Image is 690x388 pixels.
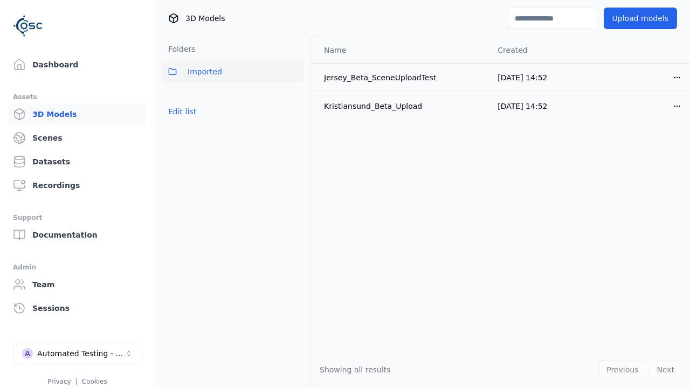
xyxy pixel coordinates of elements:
button: Edit list [162,102,203,121]
span: | [75,378,78,385]
span: [DATE] 14:52 [498,73,547,82]
span: Showing all results [320,365,391,374]
img: Logo [13,11,43,41]
th: Name [311,37,489,63]
a: Datasets [9,151,146,172]
div: Admin [13,261,142,274]
div: Kristiansund_Beta_Upload [324,101,480,112]
span: Imported [188,65,222,78]
span: [DATE] 14:52 [498,102,547,110]
div: A [22,348,33,359]
a: Sessions [9,297,146,319]
a: 3D Models [9,103,146,125]
h3: Folders [162,44,196,54]
a: Cookies [82,378,107,385]
div: Assets [13,91,142,103]
div: Automated Testing - Playwright [37,348,125,359]
button: Imported [162,61,304,82]
a: Recordings [9,175,146,196]
span: 3D Models [185,13,225,24]
div: Jersey_Beta_SceneUploadTest [324,72,480,83]
th: Created [489,37,590,63]
div: Support [13,211,142,224]
button: Select a workspace [13,343,142,364]
button: Upload models [604,8,677,29]
a: Scenes [9,127,146,149]
a: Team [9,274,146,295]
a: Documentation [9,224,146,246]
a: Privacy [47,378,71,385]
a: Dashboard [9,54,146,75]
